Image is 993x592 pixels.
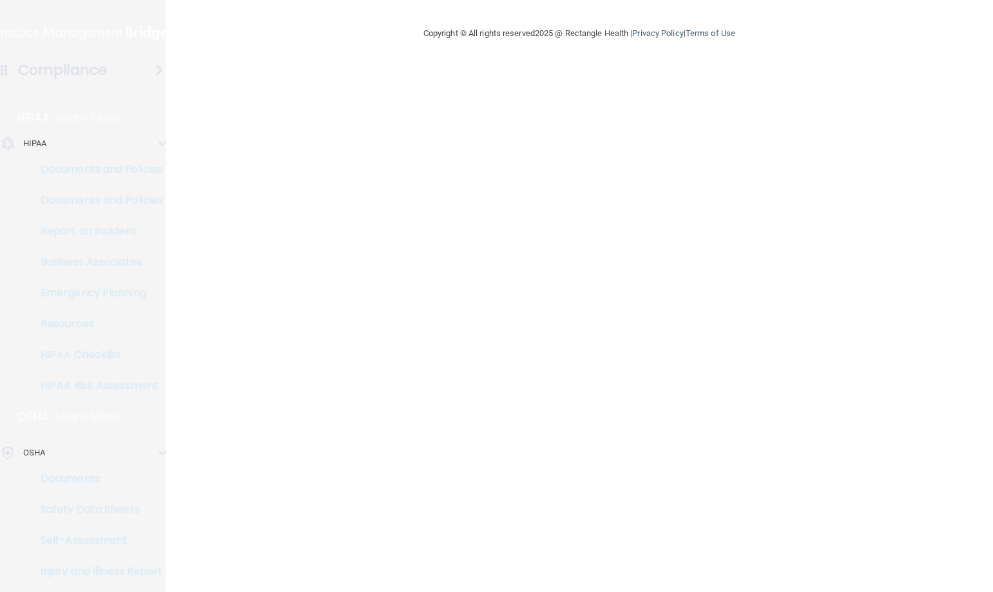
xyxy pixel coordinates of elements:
p: Business Associates [8,256,184,269]
p: Emergency Planning [8,287,184,300]
p: Documents and Policies [8,163,184,176]
p: HIPAA [17,110,50,126]
p: OSHA [17,409,50,425]
p: Resources [8,318,184,330]
p: Safety Data Sheets [8,503,184,516]
h4: Compliance [18,61,108,79]
p: OSHA [23,445,45,461]
p: Learn More! [57,110,125,126]
div: Copyright © All rights reserved 2025 @ Rectangle Health | | [344,13,815,54]
p: Injury and Illness Report [8,565,184,578]
p: Self-Assessment [8,534,184,547]
p: HIPAA [23,136,47,151]
p: HIPAA Checklist [8,349,184,361]
p: HIPAA Risk Assessment [8,379,184,392]
p: Documents [8,472,184,485]
p: Report an Incident [8,225,184,238]
p: Learn More! [56,409,124,425]
a: Privacy Policy [632,28,683,38]
a: Terms of Use [686,28,735,38]
p: Documents and Policies [8,194,184,207]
